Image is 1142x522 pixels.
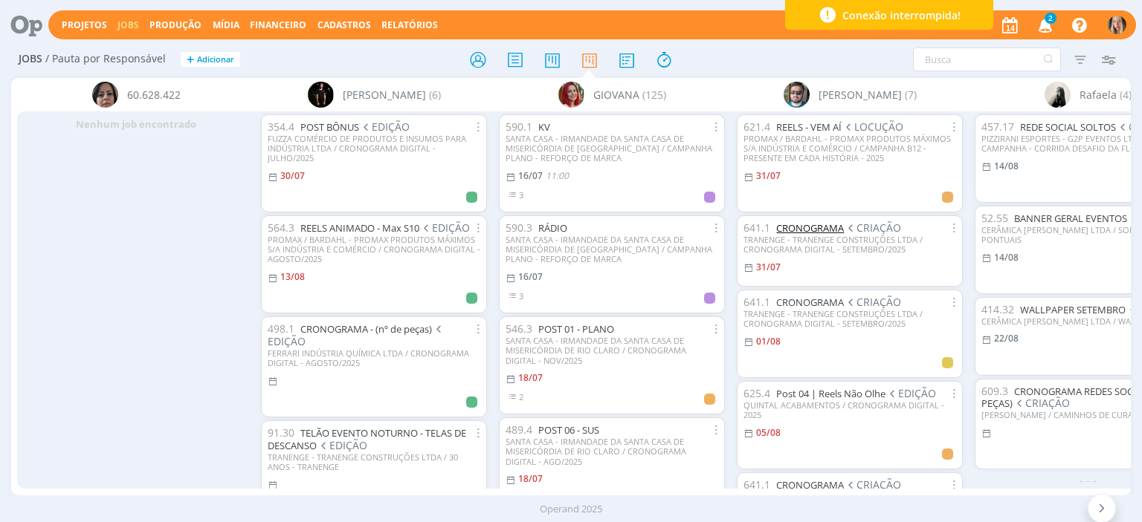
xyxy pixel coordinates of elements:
[743,400,956,420] div: QUINTAL ACABAMENTOS / CRONOGRAMA DIGITAL - 2025
[308,82,334,108] img: C
[844,295,901,309] span: CRIAÇÃO
[145,19,206,31] button: Produção
[842,7,961,23] span: Conexão interrompida!
[506,235,718,264] div: SANTA CASA - IRMANDADE DA SANTA CASA DE MISERICÓRDIA DE [GEOGRAPHIC_DATA] / CAMPANHA PLANO - REFO...
[981,120,1014,134] span: 457.17
[213,19,239,31] a: Mídia
[92,82,118,108] img: 6
[268,322,294,336] span: 498.1
[1107,12,1127,38] button: T
[280,169,305,182] : 30/07
[197,55,234,65] span: Adicionar
[208,19,244,31] button: Mídia
[268,235,480,264] div: PROMAX / BARDAHL - PROMAX PRODUTOS MÁXIMOS S/A INDÚSTRIA E COMÉRCIO / CRONOGRAMA DIGITAL - AGOSTO...
[519,391,523,402] span: 2
[905,87,917,102] span: (7)
[57,19,112,31] button: Projetos
[313,19,375,31] button: Cadastros
[300,120,359,134] a: POST BÔNUS
[1029,12,1059,39] button: 2
[1014,212,1127,225] a: BANNER GERAL EVENTOS
[1045,13,1056,24] span: 2
[419,221,470,235] span: EDIÇÃO
[300,322,432,336] a: CRONOGRAMA - (nº de peças)
[546,169,569,182] : 11:00
[743,120,770,134] span: 621.4
[756,169,781,182] : 31/07
[593,87,639,102] span: GIOVANA
[245,19,311,31] button: Financeiro
[518,169,543,182] : 16/07
[776,478,844,492] a: CRONOGRAMA
[268,120,294,134] span: 354.4
[776,296,844,309] a: CRONOGRAMA
[994,251,1019,264] : 14/08
[538,322,614,336] a: POST 01 - PLANO
[187,52,194,68] span: +
[756,426,781,439] : 05/08
[268,452,480,472] div: TRANENGE - TRANENGE CONSTRUÇÕES LTDA / 30 ANOS - TRANENGE
[994,332,1019,345] : 22/08
[1080,87,1117,102] span: Rafaela
[506,120,532,134] span: 590.1
[268,221,294,235] span: 564.3
[743,221,770,235] span: 641.1
[743,309,956,328] div: TRANENGE - TRANENGE CONSTRUÇÕES LTDA / CRONOGRAMA DIGITAL - SETEMBRO/2025
[844,221,901,235] span: CRIAÇÃO
[784,82,810,108] img: R
[743,235,956,254] div: TRANENGE - TRANENGE CONSTRUÇÕES LTDA / CRONOGRAMA DIGITAL - SETEMBRO/2025
[17,111,255,138] div: Nenhum job encontrado
[776,221,844,235] a: CRONOGRAMA
[819,87,902,102] span: [PERSON_NAME]
[885,386,936,400] span: EDIÇÃO
[981,384,1008,398] span: 609.3
[117,19,139,31] a: Jobs
[981,211,1008,225] span: 52.55
[506,336,718,365] div: SANTA CASA - IRMANDADE DA SANTA CASA DE MISERICÓRDIA DE RIO CLARO / CRONOGRAMA DIGITAL - NOV/2025
[538,423,599,437] a: POST 06 - SUS
[538,221,567,235] a: RÁDIO
[506,134,718,163] div: SANTA CASA - IRMANDADE DA SANTA CASA DE MISERICÓRDIA DE [GEOGRAPHIC_DATA] / CAMPANHA PLANO - REFO...
[538,120,550,134] a: KV
[506,423,532,437] span: 489.4
[558,82,584,108] img: G
[268,348,480,368] div: FERRARI INDÚSTRIA QUÍMICA LTDA / CRONOGRAMA DIGITAL - AGOSTO/2025
[743,386,770,400] span: 625.4
[506,322,532,336] span: 546.3
[994,160,1019,172] : 14/08
[1120,87,1132,102] span: (4)
[776,387,885,400] a: Post 04 | Reels Não Olhe
[756,335,781,348] : 01/08
[1013,396,1070,410] span: CRIAÇÃO
[1108,16,1126,34] img: T
[981,302,1014,316] span: 414.32
[268,322,445,348] span: EDIÇÃO
[250,19,306,31] a: Financeiro
[300,221,419,235] a: REELS ANIMADO - Max S10
[743,295,770,309] span: 641.1
[268,426,466,452] a: TELÃO EVENTO NOTURNO - TELAS DE DESCANSO
[1020,303,1126,316] a: WALLPAPER SETEMBRO
[743,134,956,163] div: PROMAX / BARDAHL - PROMAX PRODUTOS MÁXIMOS S/A INDÚSTRIA E COMÉRCIO / CAMPANHA B12 - PRESENTE EM ...
[1020,120,1116,134] a: REDE SOCIAL SOLTOS
[268,425,294,440] span: 91.30
[518,472,543,485] : 18/07
[506,221,532,235] span: 590.3
[19,53,42,65] span: Jobs
[62,19,107,31] a: Projetos
[743,477,770,492] span: 641.1
[317,19,371,31] span: Cadastros
[842,120,903,134] span: LOCUÇÃO
[377,19,442,31] button: Relatórios
[113,19,143,31] button: Jobs
[280,270,305,283] : 13/08
[149,19,201,31] a: Produção
[519,189,523,200] span: 3
[506,437,718,466] div: SANTA CASA - IRMANDADE DA SANTA CASA DE MISERICÓRDIA DE RIO CLARO / CRONOGRAMA DIGITAL - AGO/2025
[343,87,426,102] span: [PERSON_NAME]
[642,87,666,102] span: (125)
[381,19,438,31] a: Relatórios
[268,134,480,163] div: FUZZA COMÉRCIO DE PRODUTOS E INSUMOS PARA INDÚSTRIA LTDA / CRONOGRAMA DIGITAL - JULHO/2025
[181,52,240,68] button: +Adicionar
[756,261,781,273] : 31/07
